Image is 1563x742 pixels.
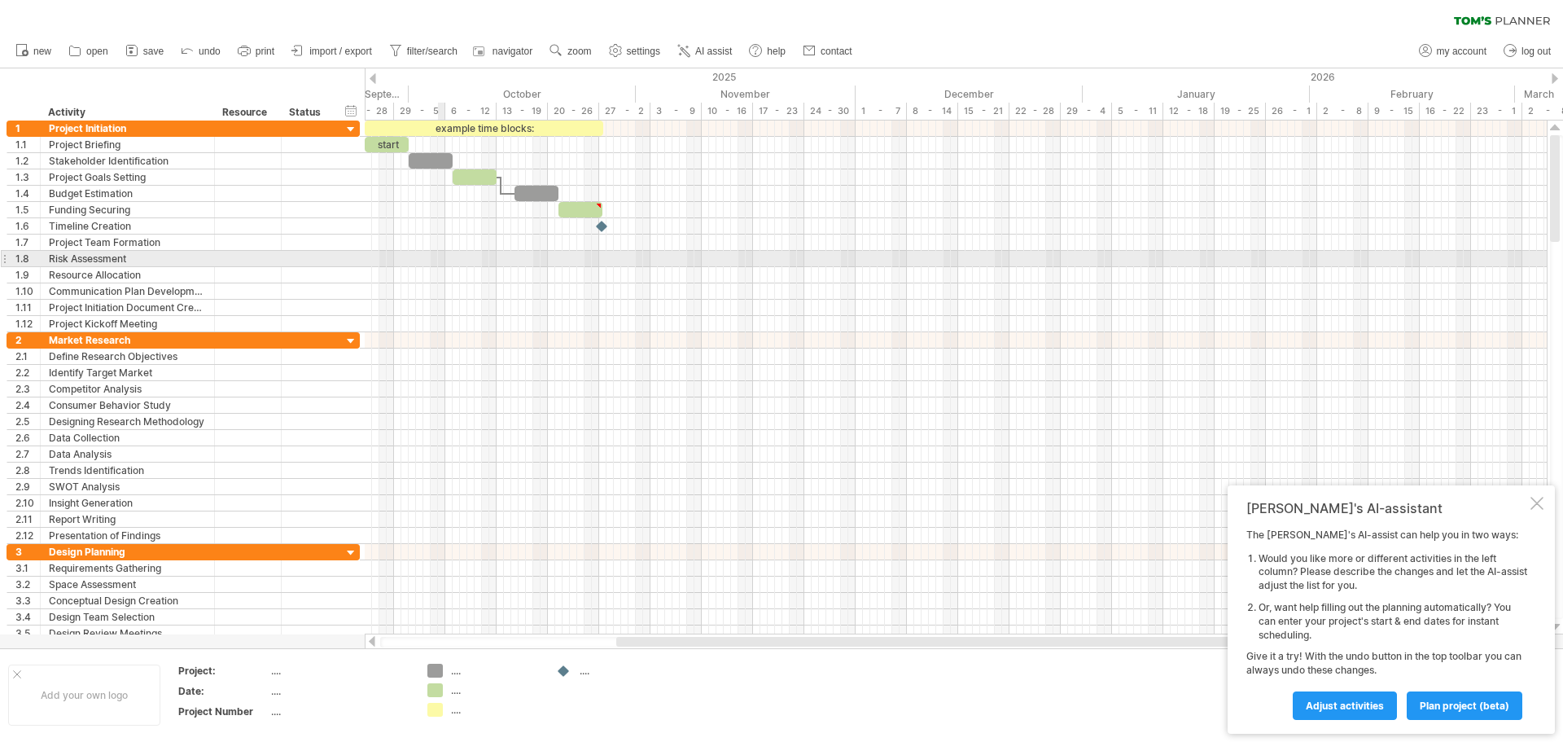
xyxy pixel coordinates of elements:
[86,46,108,57] span: open
[49,626,206,641] div: Design Review Meetings
[767,46,786,57] span: help
[1521,46,1551,57] span: log out
[15,316,40,331] div: 1.12
[8,665,160,726] div: Add your own logo
[49,577,206,592] div: Space Assessment
[49,593,206,608] div: Conceptual Design Creation
[445,103,497,120] div: 6 - 12
[49,332,206,348] div: Market Research
[15,202,40,217] div: 1.5
[49,528,206,543] div: Presentation of Findings
[178,664,268,678] div: Project:
[471,41,537,62] a: navigator
[15,560,40,576] div: 3.1
[15,544,40,560] div: 3
[1266,103,1317,120] div: 26 - 1
[580,664,668,678] div: ....
[1259,601,1527,642] li: Or, want help filling out the planning automatically? You can enter your project's start & end da...
[753,103,804,120] div: 17 - 23
[15,626,40,641] div: 3.5
[49,121,206,136] div: Project Initiation
[1306,700,1384,712] span: Adjust activities
[49,202,206,217] div: Funding Securing
[856,86,1083,103] div: December 2025
[15,153,40,169] div: 1.2
[287,41,377,62] a: import / export
[1420,103,1471,120] div: 16 - 22
[49,511,206,527] div: Report Writing
[409,86,636,103] div: October 2025
[49,560,206,576] div: Requirements Gathering
[605,41,665,62] a: settings
[1246,500,1527,516] div: [PERSON_NAME]'s AI-assistant
[15,609,40,625] div: 3.4
[599,103,650,120] div: 27 - 2
[650,103,702,120] div: 3 - 9
[745,41,790,62] a: help
[1259,552,1527,593] li: Would you like more or different activities in the left column? Please describe the changes and l...
[49,169,206,185] div: Project Goals Setting
[365,121,603,136] div: example time blocks:
[49,446,206,462] div: Data Analysis
[15,332,40,348] div: 2
[1500,41,1556,62] a: log out
[548,103,599,120] div: 20 - 26
[1112,103,1163,120] div: 5 - 11
[49,479,206,494] div: SWOT Analysis
[1471,103,1522,120] div: 23 - 1
[15,169,40,185] div: 1.3
[15,283,40,299] div: 1.10
[1246,529,1527,719] div: The [PERSON_NAME]'s AI-assist can help you in two ways: Give it a try! With the undo button in th...
[907,103,958,120] div: 8 - 14
[49,153,206,169] div: Stakeholder Identification
[15,479,40,494] div: 2.9
[673,41,737,62] a: AI assist
[64,41,113,62] a: open
[493,46,532,57] span: navigator
[15,121,40,136] div: 1
[271,664,408,678] div: ....
[15,511,40,527] div: 2.11
[856,103,907,120] div: 1 - 7
[15,381,40,397] div: 2.3
[1009,103,1061,120] div: 22 - 28
[1368,103,1420,120] div: 9 - 15
[271,684,408,698] div: ....
[821,46,852,57] span: contact
[15,235,40,250] div: 1.7
[1061,103,1112,120] div: 29 - 4
[49,300,206,315] div: Project Initiation Document Creation
[15,267,40,283] div: 1.9
[15,495,40,511] div: 2.10
[49,316,206,331] div: Project Kickoff Meeting
[15,137,40,152] div: 1.1
[49,414,206,429] div: Designing Research Methodology
[15,528,40,543] div: 2.12
[178,705,268,718] div: Project Number
[1083,86,1310,103] div: January 2026
[121,41,169,62] a: save
[49,495,206,511] div: Insight Generation
[309,46,372,57] span: import / export
[222,104,272,121] div: Resource
[143,46,164,57] span: save
[49,283,206,299] div: Communication Plan Development
[256,46,274,57] span: print
[1317,103,1368,120] div: 2 - 8
[289,104,325,121] div: Status
[199,46,221,57] span: undo
[1310,86,1515,103] div: February 2026
[49,381,206,397] div: Competitor Analysis
[49,235,206,250] div: Project Team Formation
[799,41,857,62] a: contact
[1415,41,1491,62] a: my account
[394,103,445,120] div: 29 - 5
[271,705,408,718] div: ....
[1163,103,1215,120] div: 12 - 18
[702,103,753,120] div: 10 - 16
[49,349,206,364] div: Define Research Objectives
[15,397,40,413] div: 2.4
[49,137,206,152] div: Project Briefing
[234,41,279,62] a: print
[343,103,394,120] div: 22 - 28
